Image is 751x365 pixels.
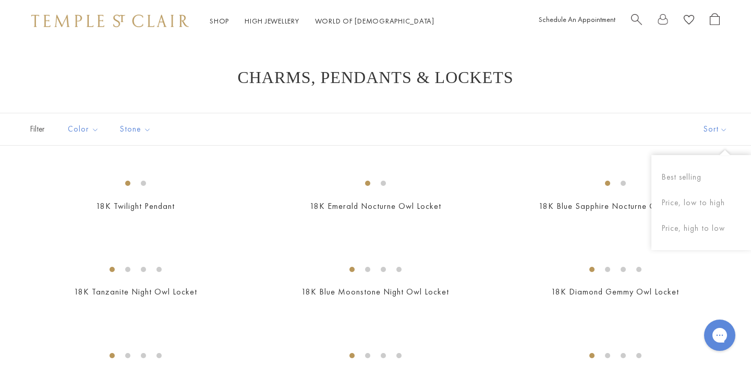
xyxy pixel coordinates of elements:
a: High JewelleryHigh Jewellery [245,16,299,26]
a: World of [DEMOGRAPHIC_DATA]World of [DEMOGRAPHIC_DATA] [315,16,434,26]
a: Schedule An Appointment [539,15,615,24]
a: 18K Blue Moonstone Night Owl Locket [301,286,449,297]
button: Price, low to high [651,190,751,216]
span: Color [63,123,107,136]
button: Price, high to low [651,216,751,241]
a: 18K Blue Sapphire Nocturne Owl Locket [539,201,692,211]
a: 18K Emerald Nocturne Owl Locket [310,201,441,211]
a: 18K Twilight Pendant [96,201,175,211]
img: Temple St. Clair [31,15,189,27]
a: 18K Tanzanite Night Owl Locket [74,286,197,297]
button: Color [60,117,107,141]
a: View Wishlist [684,13,694,29]
button: Best selling [651,164,751,190]
a: Open Shopping Bag [710,13,720,29]
a: 18K Diamond Gemmy Owl Locket [551,286,679,297]
iframe: Gorgias live chat messenger [699,316,741,355]
a: Search [631,13,642,29]
span: Stone [115,123,159,136]
button: Stone [112,117,159,141]
a: ShopShop [210,16,229,26]
nav: Main navigation [210,15,434,28]
h1: Charms, Pendants & Lockets [42,68,709,87]
button: Show sort by [680,113,751,145]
